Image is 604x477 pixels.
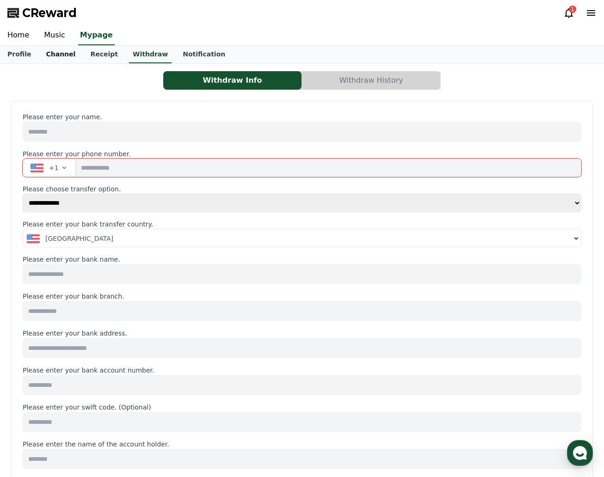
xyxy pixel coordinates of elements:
[23,403,581,412] p: Please enter your swift code. (Optional)
[569,6,576,13] div: 1
[23,292,581,301] p: Please enter your bank branch.
[83,46,125,63] a: Receipt
[49,163,59,172] span: +1
[45,234,113,243] span: [GEOGRAPHIC_DATA]
[24,307,40,314] span: Home
[163,71,302,90] a: Withdraw Info
[563,7,574,18] a: 1
[37,26,73,45] a: Music
[23,149,581,159] p: Please enter your phone number.
[23,366,581,375] p: Please enter your bank account number.
[61,293,119,316] a: Messages
[22,6,77,20] span: CReward
[137,307,160,314] span: Settings
[119,293,178,316] a: Settings
[78,26,115,45] a: Mypage
[23,220,581,229] p: Please enter your bank transfer country.
[175,46,233,63] a: Notification
[23,112,581,122] p: Please enter your name.
[23,440,581,449] p: Please enter the name of the account holder.
[23,184,581,194] p: Please choose transfer option.
[129,46,172,63] a: Withdraw
[302,71,440,90] button: Withdraw History
[23,255,581,264] p: Please enter your bank name.
[23,329,581,338] p: Please enter your bank address.
[3,293,61,316] a: Home
[163,71,302,90] button: Withdraw Info
[77,307,104,315] span: Messages
[7,6,77,20] a: CReward
[38,46,83,63] a: Channel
